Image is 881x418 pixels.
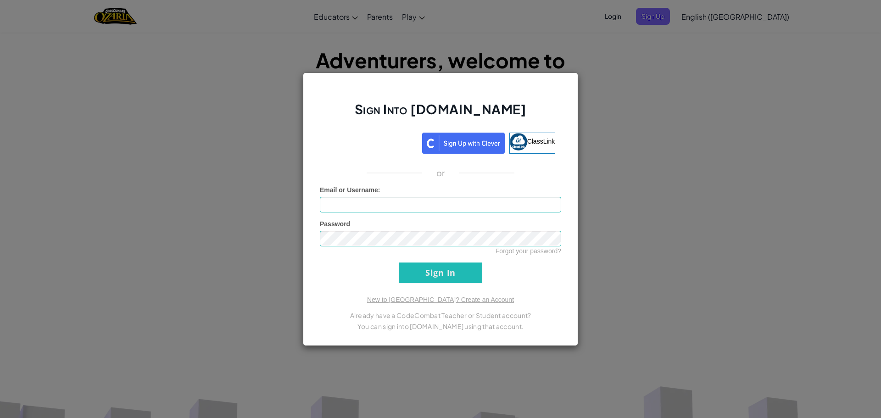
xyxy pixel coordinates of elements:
a: New to [GEOGRAPHIC_DATA]? Create an Account [367,296,514,303]
span: Email or Username [320,186,378,194]
span: Password [320,220,350,228]
img: classlink-logo-small.png [510,133,527,150]
label: : [320,185,380,195]
iframe: Sign in with Google Button [321,132,422,152]
input: Sign In [399,262,482,283]
img: clever_sso_button@2x.png [422,133,505,154]
span: ClassLink [527,137,555,145]
p: or [436,167,445,178]
p: Already have a CodeCombat Teacher or Student account? [320,310,561,321]
a: Forgot your password? [496,247,561,255]
p: You can sign into [DOMAIN_NAME] using that account. [320,321,561,332]
h2: Sign Into [DOMAIN_NAME] [320,100,561,127]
